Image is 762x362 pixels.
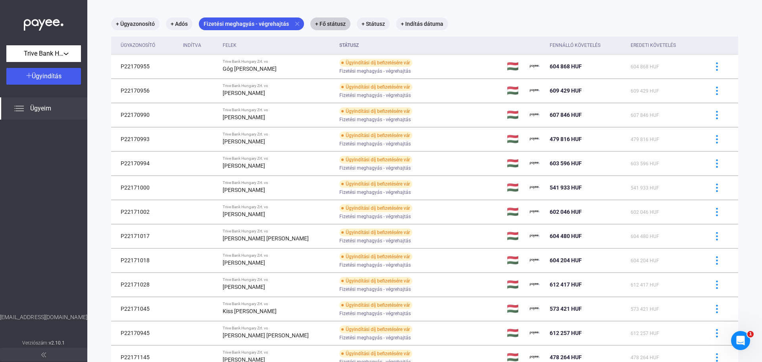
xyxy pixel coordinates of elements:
[504,200,527,224] td: 🇭🇺
[111,248,180,272] td: P22171018
[550,136,582,142] span: 479 816 HUF
[339,156,412,164] div: Ügyindítási díj befizetésére vár
[530,183,539,192] img: payee-logo
[339,285,411,294] span: Fizetési meghagyás - végrehajtás
[504,248,527,272] td: 🇭🇺
[530,280,539,289] img: payee-logo
[747,331,754,337] span: 1
[223,114,265,120] strong: [PERSON_NAME]
[339,253,412,261] div: Ügyindítási díj befizetésére vár
[713,135,721,143] img: more-blue
[631,331,659,336] span: 612 257 HUF
[183,41,217,50] div: Indítva
[550,233,582,239] span: 604 480 HUF
[223,326,333,331] div: Trive Bank Hungary Zrt. vs
[713,256,721,265] img: more-blue
[504,273,527,296] td: 🇭🇺
[339,139,411,149] span: Fizetési meghagyás - végrehajtás
[631,282,659,288] span: 612 417 HUF
[339,188,411,197] span: Fizetési meghagyás - végrehajtás
[550,160,582,166] span: 603 596 HUF
[713,62,721,71] img: more-blue
[223,132,333,137] div: Trive Bank Hungary Zrt. vs
[357,17,390,30] mat-chip: + Státusz
[14,104,24,113] img: list.svg
[339,325,412,333] div: Ügyindítási díj befizetésére vár
[504,224,527,248] td: 🇭🇺
[550,41,600,50] div: Fennálló követelés
[713,87,721,95] img: more-blue
[530,231,539,241] img: payee-logo
[339,236,411,246] span: Fizetési meghagyás - végrehajtás
[713,159,721,168] img: more-blue
[6,45,81,62] button: Trive Bank Hungary Zrt.
[294,20,301,27] mat-icon: close
[339,180,412,188] div: Ügyindítási díj befizetésére vár
[339,83,412,91] div: Ügyindítási díj befizetésére vár
[111,273,180,296] td: P22171028
[631,209,659,215] span: 602 046 HUF
[111,54,180,78] td: P22170955
[24,49,63,58] span: Trive Bank Hungary Zrt.
[223,66,277,72] strong: Góg [PERSON_NAME]
[223,180,333,185] div: Trive Bank Hungary Zrt. vs
[504,103,527,127] td: 🇭🇺
[708,203,725,220] button: more-blue
[339,333,411,343] span: Fizetési meghagyás - végrehajtás
[32,72,62,80] span: Ügyindítás
[631,306,659,312] span: 573 421 HUF
[708,58,725,75] button: more-blue
[30,104,51,113] span: Ügyeim
[339,309,411,318] span: Fizetési meghagyás - végrehajtás
[223,211,265,217] strong: [PERSON_NAME]
[223,138,265,145] strong: [PERSON_NAME]
[111,200,180,224] td: P22171002
[223,205,333,209] div: Trive Bank Hungary Zrt. vs
[530,328,539,338] img: payee-logo
[223,253,333,258] div: Trive Bank Hungary Zrt. vs
[504,321,527,345] td: 🇭🇺
[336,37,504,54] th: Státusz
[339,115,411,124] span: Fizetési meghagyás - végrehajtás
[708,131,725,147] button: more-blue
[550,306,582,312] span: 573 421 HUF
[708,252,725,269] button: more-blue
[339,260,411,270] span: Fizetési meghagyás - végrehajtás
[530,110,539,120] img: payee-logo
[199,17,304,30] mat-chip: Fizetési meghagyás - végrehajtás
[708,106,725,123] button: more-blue
[713,305,721,313] img: more-blue
[530,304,539,314] img: payee-logo
[631,64,659,70] span: 604 868 HUF
[111,151,180,175] td: P22170994
[223,284,265,290] strong: [PERSON_NAME]
[339,91,411,100] span: Fizetési meghagyás - végrehajtás
[631,41,698,50] div: Eredeti követelés
[708,82,725,99] button: more-blue
[49,340,65,346] strong: v2.10.1
[223,302,333,306] div: Trive Bank Hungary Zrt. vs
[223,187,265,193] strong: [PERSON_NAME]
[6,68,81,85] button: Ügyindítás
[530,159,539,168] img: payee-logo
[223,90,265,96] strong: [PERSON_NAME]
[339,277,412,285] div: Ügyindítási díj befizetésére vár
[713,281,721,289] img: more-blue
[708,155,725,172] button: more-blue
[631,185,659,191] span: 541 933 HUF
[708,325,725,341] button: more-blue
[631,234,659,239] span: 604 480 HUF
[223,350,333,355] div: Trive Bank Hungary Zrt. vs
[26,73,32,78] img: plus-white.svg
[339,132,412,139] div: Ügyindítási díj befizetésére vár
[713,111,721,119] img: more-blue
[183,41,201,50] div: Indítva
[223,156,333,161] div: Trive Bank Hungary Zrt. vs
[111,176,180,199] td: P22171000
[550,87,582,94] span: 609 429 HUF
[223,308,277,314] strong: Kiss [PERSON_NAME]
[631,88,659,94] span: 609 429 HUF
[339,59,412,67] div: Ügyindítási díj befizetésére vár
[41,352,46,357] img: arrow-double-left-grey.svg
[223,108,333,112] div: Trive Bank Hungary Zrt. vs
